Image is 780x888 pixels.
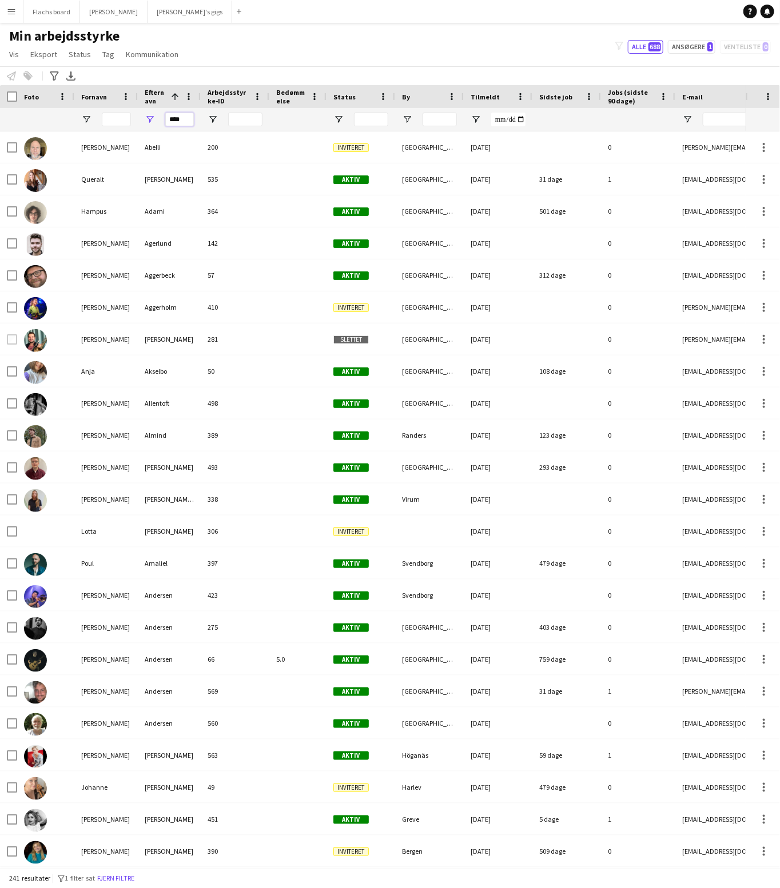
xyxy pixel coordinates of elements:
[464,195,532,227] div: [DATE]
[24,809,47,832] img: Olga Andreeva
[333,527,369,536] span: Inviteret
[601,195,675,227] div: 0
[201,355,269,387] div: 50
[601,771,675,803] div: 0
[333,431,369,440] span: Aktiv
[74,739,138,771] div: [PERSON_NAME]
[201,579,269,611] div: 423
[464,739,532,771] div: [DATE]
[24,425,47,448] img: Jonathan Almind
[354,113,388,126] input: Status Filter Input
[601,131,675,163] div: 0
[608,88,655,105] span: Jobs (sidste 90 dage)
[74,707,138,739] div: [PERSON_NAME]
[601,387,675,419] div: 0
[74,259,138,291] div: [PERSON_NAME]
[9,49,19,59] span: Vis
[601,579,675,611] div: 0
[7,334,17,345] input: Rækkevalg er deaktiveret for denne række (umarkeret)
[402,114,412,125] button: Åbn Filtermenu
[333,463,369,472] span: Aktiv
[74,611,138,643] div: [PERSON_NAME]
[532,771,601,803] div: 479 dage
[464,355,532,387] div: [DATE]
[138,291,201,323] div: Aggerholm
[532,355,601,387] div: 108 dage
[148,1,232,23] button: [PERSON_NAME]'s gigs
[145,88,166,105] span: Efternavn
[464,291,532,323] div: [DATE]
[464,611,532,643] div: [DATE]
[333,207,369,216] span: Aktiv
[201,835,269,867] div: 390
[74,195,138,227] div: Hampus
[138,803,201,835] div: [PERSON_NAME]
[333,303,369,312] span: Inviteret
[74,547,138,579] div: Poul
[138,259,201,291] div: Aggerbeck
[24,841,47,864] img: Aurora Barstad Andresen
[464,259,532,291] div: [DATE]
[26,47,62,62] a: Eksport
[74,675,138,707] div: [PERSON_NAME]
[532,739,601,771] div: 59 dage
[601,355,675,387] div: 0
[532,803,601,835] div: 5 dage
[601,547,675,579] div: 0
[138,163,201,195] div: [PERSON_NAME]
[80,1,148,23] button: [PERSON_NAME]
[395,771,464,803] div: Harlev
[81,114,91,125] button: Åbn Filtermenu
[24,169,47,192] img: Queralt Adam Colom
[138,771,201,803] div: [PERSON_NAME]
[24,233,47,256] img: Jonas Agerlund
[532,163,601,195] div: 31 dage
[201,227,269,259] div: 142
[395,803,464,835] div: Greve
[628,40,663,54] button: Alle688
[395,835,464,867] div: Bergen
[464,803,532,835] div: [DATE]
[5,47,23,62] a: Vis
[333,335,369,344] span: Slettet
[333,93,356,101] span: Status
[333,591,369,600] span: Aktiv
[333,847,369,856] span: Inviteret
[81,93,107,101] span: Fornavn
[65,874,95,883] span: 1 filter sat
[333,655,369,664] span: Aktiv
[24,201,47,224] img: Hampus Adami
[138,547,201,579] div: Amaliel
[138,483,201,515] div: [PERSON_NAME] [PERSON_NAME]
[201,515,269,547] div: 306
[138,515,201,547] div: [PERSON_NAME]
[201,387,269,419] div: 498
[648,42,661,51] span: 688
[138,355,201,387] div: Akselbo
[165,113,194,126] input: Efternavn Filter Input
[201,195,269,227] div: 364
[532,675,601,707] div: 31 dage
[64,69,78,83] app-action-btn: Eksporter XLSX
[201,131,269,163] div: 200
[201,259,269,291] div: 57
[9,27,120,45] span: Min arbejdsstyrke
[24,713,47,736] img: Søren Andersen
[333,623,369,632] span: Aktiv
[395,387,464,419] div: [GEOGRAPHIC_DATA]
[707,42,713,51] span: 1
[464,547,532,579] div: [DATE]
[601,707,675,739] div: 0
[30,49,57,59] span: Eksport
[24,681,47,704] img: Oliver Andersen
[682,93,703,101] span: E-mail
[24,553,47,576] img: Poul Amaliel
[333,751,369,760] span: Aktiv
[74,323,138,355] div: [PERSON_NAME]
[464,387,532,419] div: [DATE]
[74,451,138,483] div: [PERSON_NAME]
[464,675,532,707] div: [DATE]
[333,783,369,792] span: Inviteret
[471,93,500,101] span: Tilmeldt
[601,163,675,195] div: 1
